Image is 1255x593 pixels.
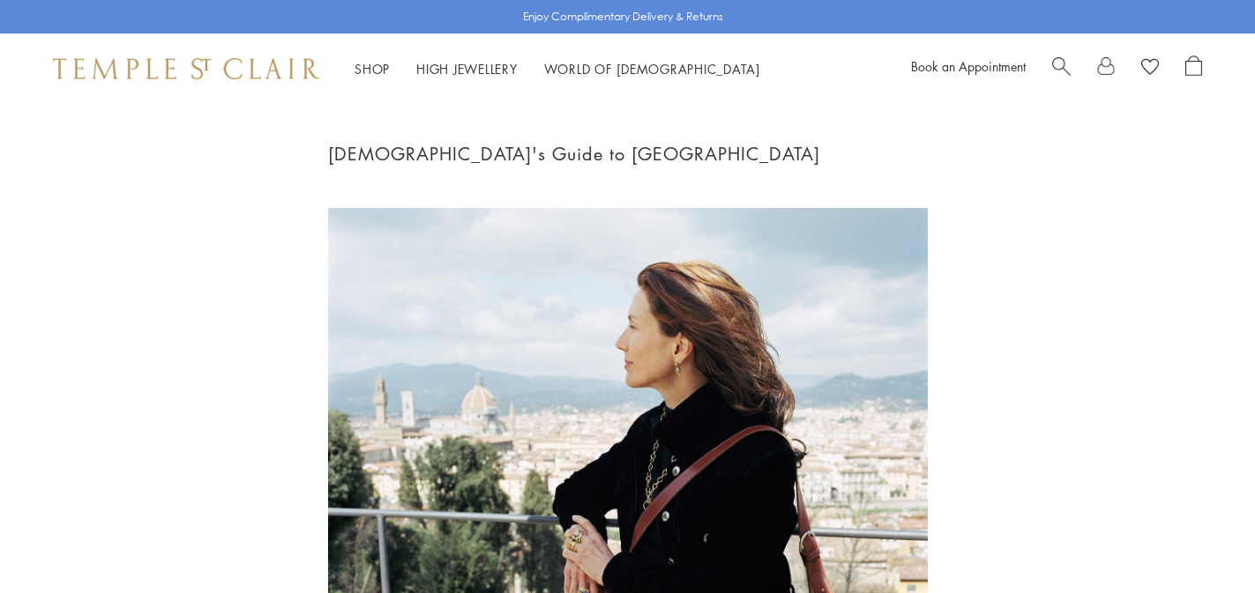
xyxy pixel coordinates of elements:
h1: [DEMOGRAPHIC_DATA]'s Guide to [GEOGRAPHIC_DATA] [328,139,928,168]
nav: Main navigation [355,58,760,80]
p: Enjoy Complimentary Delivery & Returns [523,8,723,26]
a: Open Shopping Bag [1185,56,1202,82]
a: ShopShop [355,60,390,78]
a: Search [1052,56,1071,82]
a: World of [DEMOGRAPHIC_DATA]World of [DEMOGRAPHIC_DATA] [544,60,760,78]
a: View Wishlist [1141,56,1159,82]
img: Temple St. Clair [53,58,319,79]
a: High JewelleryHigh Jewellery [416,60,518,78]
a: Book an Appointment [911,57,1026,75]
iframe: Gorgias live chat messenger [1167,510,1237,575]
